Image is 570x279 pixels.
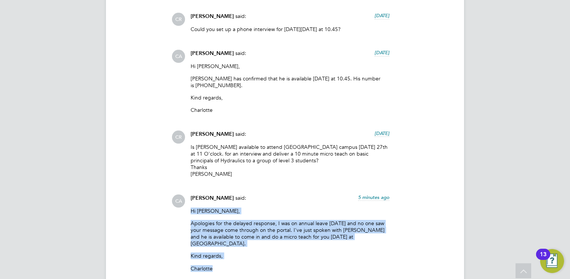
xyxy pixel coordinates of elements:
[191,94,389,101] p: Kind regards,
[358,194,389,200] span: 5 minutes ago
[375,130,389,137] span: [DATE]
[235,194,246,201] span: said:
[191,75,389,89] p: [PERSON_NAME] has confirmed that he is available [DATE] at 10.45. His number is [PHONE_NUMBER].
[235,131,246,137] span: said:
[235,13,246,19] span: said:
[540,249,564,273] button: Open Resource Center, 13 new notifications
[191,265,389,272] p: Charlotte
[191,26,389,33] p: Could you set up a phone interview for [DATE][DATE] at 10.45?
[172,131,185,144] span: CR
[191,131,234,137] span: [PERSON_NAME]
[191,208,389,214] p: Hi [PERSON_NAME],
[191,144,389,178] p: Is [PERSON_NAME] available to attend [GEOGRAPHIC_DATA] campus [DATE] 27th at 11 O'clock. for an i...
[191,107,389,113] p: Charlotte
[191,63,389,70] p: Hi [PERSON_NAME],
[172,50,185,63] span: CA
[191,220,389,247] p: Apologies for the delayed response, I was on annual leave [DATE] and no one saw your message come...
[235,50,246,56] span: said:
[191,252,389,259] p: Kind regards,
[191,195,234,201] span: [PERSON_NAME]
[172,13,185,26] span: CR
[172,194,185,208] span: CA
[375,49,389,56] span: [DATE]
[191,50,234,56] span: [PERSON_NAME]
[191,13,234,19] span: [PERSON_NAME]
[375,12,389,19] span: [DATE]
[540,254,546,264] div: 13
